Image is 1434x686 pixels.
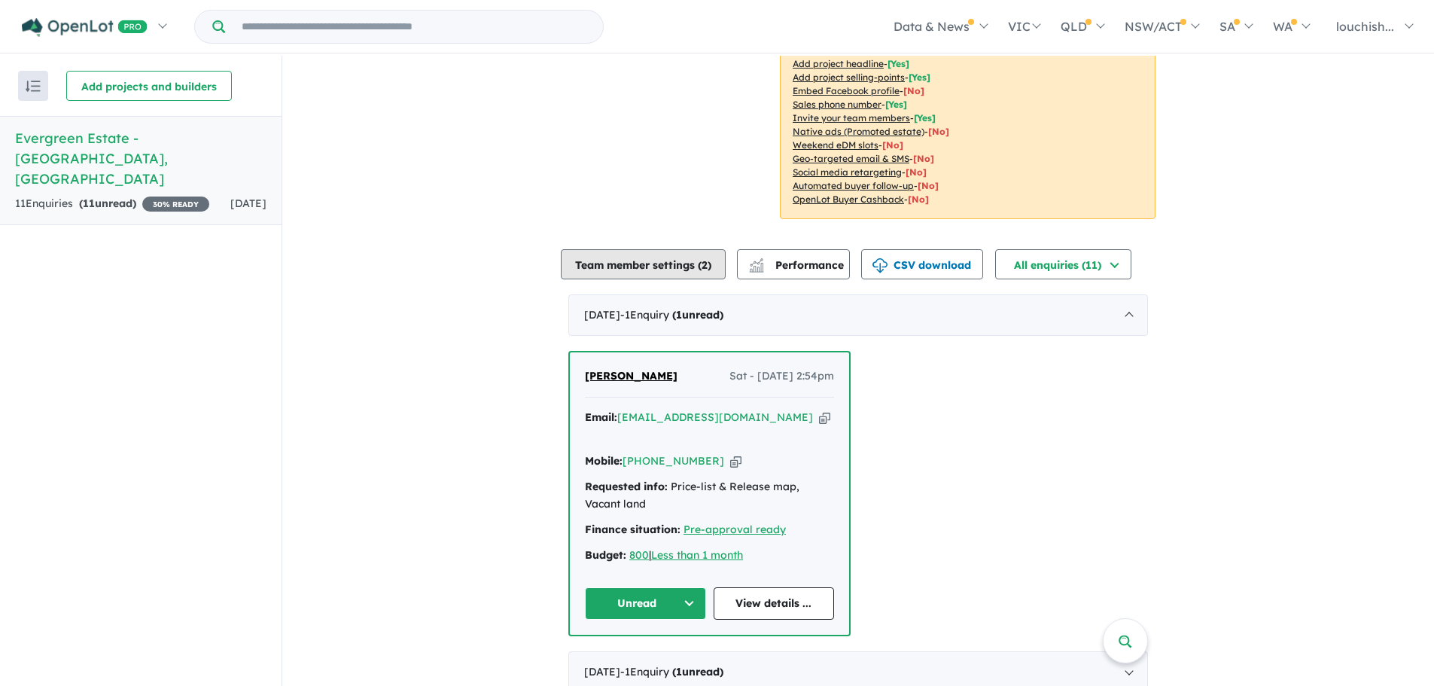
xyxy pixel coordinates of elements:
button: Team member settings (2) [561,249,726,279]
span: [ Yes ] [915,44,937,56]
u: Invite your team members [793,112,910,123]
button: Performance [737,249,850,279]
u: Sales phone number [793,99,881,110]
span: - 1 Enquir y [620,308,723,322]
u: OpenLot Buyer Cashback [793,194,904,205]
span: [ Yes ] [914,112,936,123]
span: - 1 Enquir y [620,665,723,678]
div: | [585,547,834,565]
span: [No] [918,180,939,191]
u: Add project headline [793,58,884,69]
input: Try estate name, suburb, builder or developer [228,11,600,43]
a: 800 [629,548,649,562]
u: Geo-targeted email & SMS [793,153,909,164]
strong: ( unread) [79,197,136,210]
strong: Email: [585,410,617,424]
div: 11 Enquir ies [15,195,209,213]
span: 1 [676,308,682,322]
button: Copy [819,410,830,425]
span: louchish... [1336,19,1394,34]
button: Add projects and builders [66,71,232,101]
span: [No] [913,153,934,164]
a: [PERSON_NAME] [585,367,677,386]
div: [DATE] [568,294,1148,337]
strong: Mobile: [585,454,623,468]
strong: Budget: [585,548,626,562]
span: [DATE] [230,197,266,210]
span: [No] [908,194,929,205]
span: [ Yes ] [885,99,907,110]
img: Openlot PRO Logo White [22,18,148,37]
div: Price-list & Release map, Vacant land [585,478,834,514]
strong: ( unread) [672,665,723,678]
button: Copy [730,453,741,469]
button: CSV download [861,249,983,279]
h5: Evergreen Estate - [GEOGRAPHIC_DATA] , [GEOGRAPHIC_DATA] [15,128,266,189]
span: [PERSON_NAME] [585,369,677,383]
u: Embed Facebook profile [793,85,900,96]
u: Automated buyer follow-up [793,180,914,191]
u: Native ads (Promoted estate) [793,126,924,137]
button: All enquiries (11) [995,249,1131,279]
a: View details ... [714,587,835,620]
span: Sat - [DATE] 2:54pm [729,367,834,386]
span: [No] [928,126,949,137]
u: Social media retargeting [793,166,902,178]
u: Weekend eDM slots [793,139,878,151]
img: line-chart.svg [750,258,763,267]
span: [ Yes ] [909,72,930,83]
img: bar-chart.svg [749,263,764,273]
span: [ No ] [903,85,924,96]
strong: ( unread) [672,308,723,322]
span: [No] [906,166,927,178]
strong: Finance situation: [585,523,680,536]
span: 1 [676,665,682,678]
a: [PHONE_NUMBER] [623,454,724,468]
a: [EMAIL_ADDRESS][DOMAIN_NAME] [617,410,813,424]
button: Unread [585,587,706,620]
u: Display pricing information [793,44,912,56]
a: Pre-approval ready [684,523,786,536]
span: 11 [83,197,95,210]
img: sort.svg [26,81,41,92]
strong: Requested info: [585,480,668,493]
u: Add project selling-points [793,72,905,83]
span: Performance [751,258,844,272]
span: [ Yes ] [887,58,909,69]
img: download icon [872,258,887,273]
span: 2 [702,258,708,272]
span: 30 % READY [142,197,209,212]
a: Less than 1 month [651,548,743,562]
span: [No] [882,139,903,151]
